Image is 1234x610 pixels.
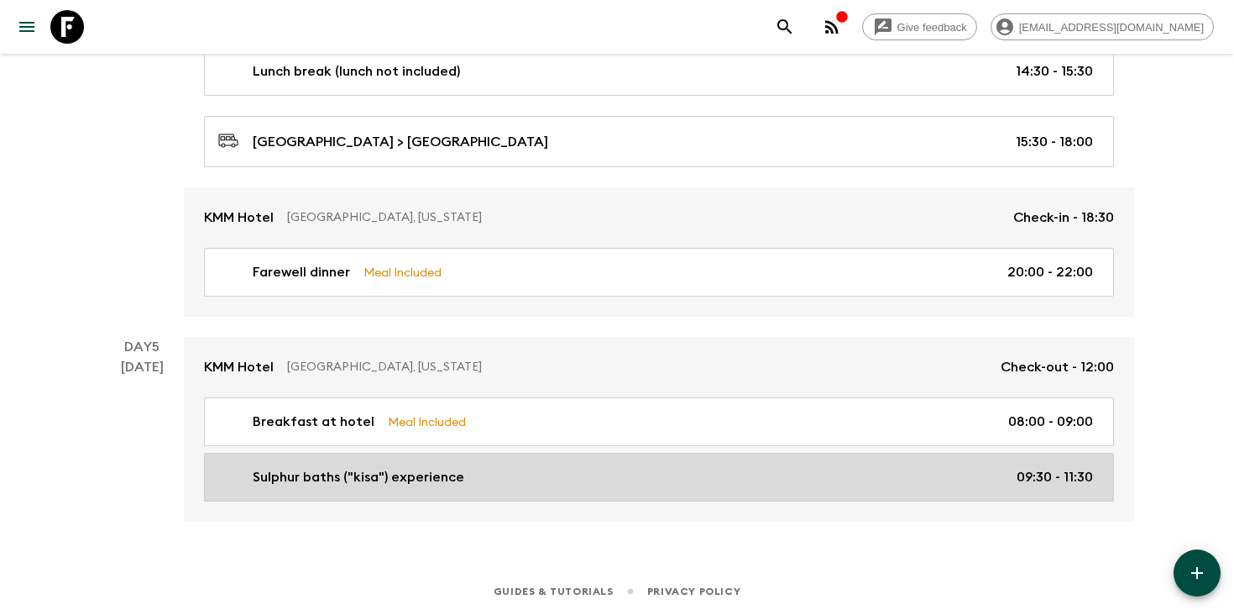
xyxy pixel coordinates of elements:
[121,357,164,522] div: [DATE]
[1001,357,1114,377] p: Check-out - 12:00
[862,13,977,40] a: Give feedback
[1010,21,1213,34] span: [EMAIL_ADDRESS][DOMAIN_NAME]
[1013,208,1114,228] p: Check-in - 18:30
[253,132,548,152] p: [GEOGRAPHIC_DATA] > [GEOGRAPHIC_DATA]
[100,337,184,357] p: Day 5
[287,209,1000,226] p: [GEOGRAPHIC_DATA], [US_STATE]
[204,248,1114,297] a: Farewell dinnerMeal Included20:00 - 22:00
[494,582,614,601] a: Guides & Tutorials
[1016,132,1093,152] p: 15:30 - 18:00
[184,337,1134,397] a: KMM Hotel[GEOGRAPHIC_DATA], [US_STATE]Check-out - 12:00
[204,397,1114,446] a: Breakfast at hotelMeal Included08:00 - 09:00
[204,47,1114,96] a: Lunch break (lunch not included)14:30 - 15:30
[991,13,1214,40] div: [EMAIL_ADDRESS][DOMAIN_NAME]
[1017,467,1093,487] p: 09:30 - 11:30
[1008,412,1093,432] p: 08:00 - 09:00
[1007,262,1093,282] p: 20:00 - 22:00
[204,208,274,228] p: KMM Hotel
[204,453,1114,502] a: Sulphur baths ("kisa") experience09:30 - 11:30
[287,359,987,376] p: [GEOGRAPHIC_DATA], [US_STATE]
[204,357,274,377] p: KMM Hotel
[388,413,466,431] p: Meal Included
[204,116,1114,167] a: [GEOGRAPHIC_DATA] > [GEOGRAPHIC_DATA]15:30 - 18:00
[888,21,976,34] span: Give feedback
[253,262,350,282] p: Farewell dinner
[647,582,740,601] a: Privacy Policy
[184,187,1134,248] a: KMM Hotel[GEOGRAPHIC_DATA], [US_STATE]Check-in - 18:30
[253,467,464,487] p: Sulphur baths ("kisa") experience
[768,10,802,44] button: search adventures
[253,412,374,432] p: Breakfast at hotel
[10,10,44,44] button: menu
[253,61,460,82] p: Lunch break (lunch not included)
[1016,61,1093,82] p: 14:30 - 15:30
[363,263,442,281] p: Meal Included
